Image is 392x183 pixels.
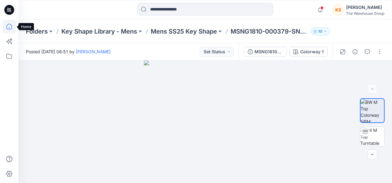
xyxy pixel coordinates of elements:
a: [PERSON_NAME] [76,49,111,54]
div: [PERSON_NAME] [346,4,384,11]
div: KS [333,4,344,15]
img: eyJhbGciOiJIUzI1NiIsImtpZCI6IjAiLCJzbHQiOiJzZXMiLCJ0eXAiOiJKV1QifQ.eyJkYXRhIjp7InR5cGUiOiJzdG9yYW... [144,60,267,183]
button: 10 [311,27,330,36]
a: Folders [26,27,48,36]
a: Mens SS25 Key Shape [151,27,217,36]
img: BW M Top Colorway NRM [361,99,384,122]
p: MSNG1810-000379-SNGLT BC CD SPLICED CAMO [231,27,308,36]
p: 10 [318,28,322,35]
div: MSNG1810-000379-Mens Back Country Tops [255,48,283,55]
img: BW M Top Turntable NRM [360,127,384,151]
a: Key Shape Library - Mens [61,27,137,36]
button: Details [350,47,360,57]
button: MSNG1810-000379-Mens Back Country Tops [244,47,287,57]
div: Colorway 1 [300,48,324,55]
span: Posted [DATE] 08:51 by [26,48,111,55]
button: Colorway 1 [289,47,328,57]
div: The Warehouse Group [346,11,384,16]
